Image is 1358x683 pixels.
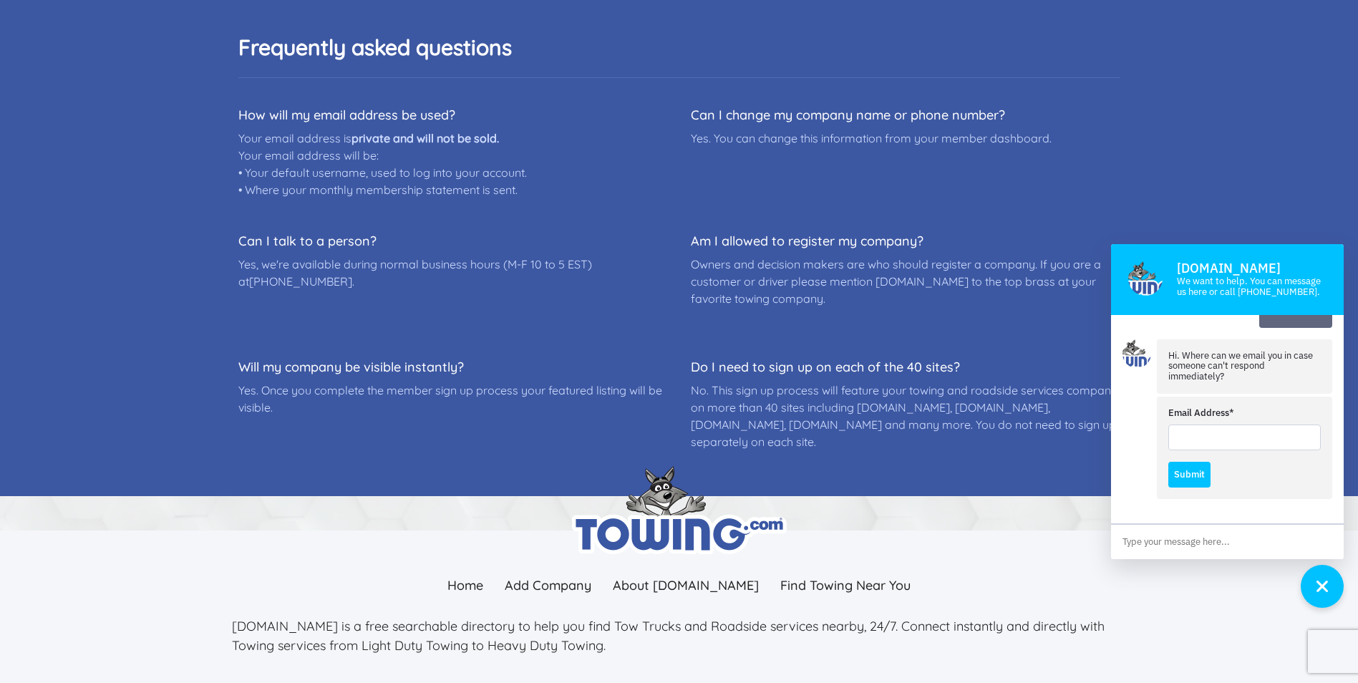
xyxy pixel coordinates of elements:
iframe: Conversations [1086,220,1358,622]
dd: No. This sign up process will feature your towing and roadside services company on more than 40 s... [691,382,1120,450]
a: Add Company [494,570,602,601]
dd: Owners and decision makers are who should register a company. If you are a customer or driver ple... [691,256,1120,307]
h2: Frequently asked questions [238,34,1120,60]
dd: Yes. You can change this information from your member dashboard. [691,130,1120,147]
a: Find Towing Near You [770,570,921,601]
dt: Can I change my company name or phone number? [691,107,1120,124]
dt: How will my email address be used? [238,107,668,124]
strong: private and will not be sold. [351,131,499,145]
li: • Your default username, used to log into your account. [238,164,668,181]
li: • Where your monthly membership statement is sent. [238,181,668,198]
p: [DOMAIN_NAME] is a free searchable directory to help you find Tow Trucks and Roadside services ne... [232,616,1127,655]
dd: Yes. Once you complete the member sign up process your featured listing will be visible. [238,382,668,416]
dd: Your email address is Your email address will be: [238,130,668,198]
dt: Will my company be visible instantly? [238,359,668,376]
dt: Can I talk to a person? [238,233,668,250]
a: Home [437,570,494,601]
a: [PHONE_NUMBER] [249,274,352,289]
img: towing [572,466,787,554]
dt: Am I allowed to register my company? [691,233,1120,250]
dd: Yes, we're available during normal business hours (M-F 10 to 5 EST) at . [238,256,668,290]
dt: Do I need to sign up on each of the 40 sites? [691,359,1120,376]
a: About [DOMAIN_NAME] [602,570,770,601]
